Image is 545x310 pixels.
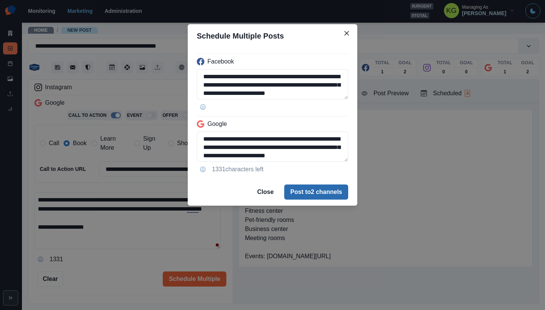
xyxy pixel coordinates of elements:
button: Post to2 channels [284,184,348,200]
p: Facebook [207,57,234,66]
header: Schedule Multiple Posts [188,24,357,48]
button: Close [251,184,280,200]
p: Google [207,119,227,129]
button: Opens Emoji Picker [197,101,209,113]
p: 1331 characters left [212,165,263,174]
button: Opens Emoji Picker [197,163,209,175]
button: Close [341,27,353,39]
